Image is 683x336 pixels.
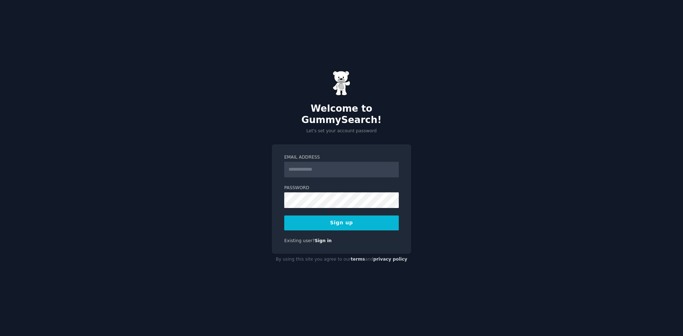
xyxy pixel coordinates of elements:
label: Email Address [284,154,399,161]
button: Sign up [284,215,399,230]
p: Let's set your account password [272,128,411,134]
a: Sign in [315,238,332,243]
div: By using this site you agree to our and [272,254,411,265]
label: Password [284,185,399,191]
a: privacy policy [373,257,407,262]
span: Existing user? [284,238,315,243]
h2: Welcome to GummySearch! [272,103,411,126]
a: terms [351,257,365,262]
img: Gummy Bear [333,71,350,96]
